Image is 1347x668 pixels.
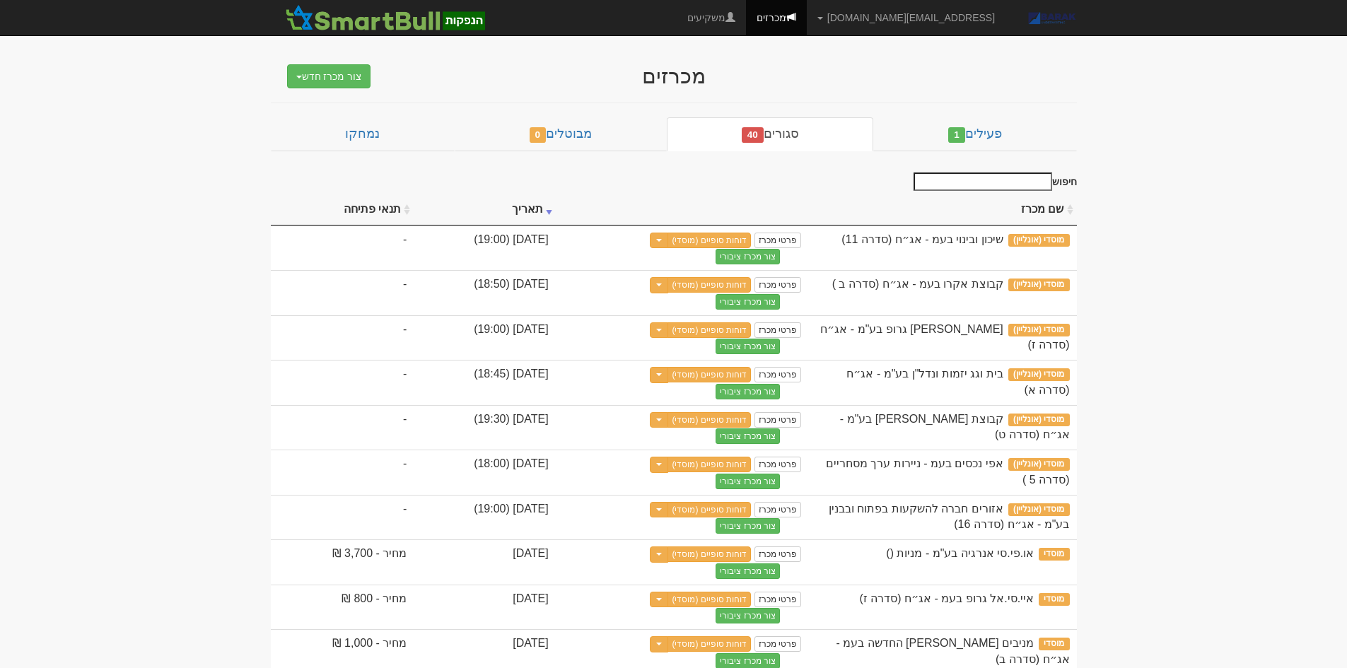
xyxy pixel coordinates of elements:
[271,315,414,361] td: -
[754,457,801,472] a: פרטי מכרז
[271,585,414,630] td: מחיר - 800 ₪
[414,539,555,585] td: [DATE]
[1039,548,1069,561] span: מוסדי
[271,194,414,225] th: תנאי פתיחה : activate to sort column ascending
[667,592,751,607] a: דוחות סופיים (מוסדי)
[667,412,751,428] a: דוחות סופיים (מוסדי)
[414,495,555,540] td: [DATE] (19:00)
[836,637,1069,665] span: מניבים קרן הריט החדשה בעמ - אג״ח (סדרה ב)
[455,117,667,151] a: מבוטלים
[667,546,751,562] a: דוחות סופיים (מוסדי)
[826,457,1070,486] span: אפי נכסים בעמ - ניירות ערך מסחריים (סדרה 5 )
[829,503,1069,531] span: אזורים חברה להשקעות בפתוח ובבנין בע"מ - אג״ח (סדרה 16)
[398,64,950,88] div: מכרזים
[414,405,555,450] td: [DATE] (19:30)
[716,608,780,623] button: צור מכרז ציבורי
[716,518,780,534] button: צור מכרז ציבורי
[281,4,489,32] img: SmartBull Logo
[414,450,555,495] td: [DATE] (18:00)
[909,172,1077,191] label: חיפוש
[271,117,455,151] a: נמחקו
[1039,593,1069,606] span: מוסדי
[716,474,780,489] button: צור מכרז ציבורי
[1008,234,1070,247] span: מוסדי (אונליין)
[754,546,801,562] a: פרטי מכרז
[1039,638,1069,650] span: מוסדי
[1008,368,1070,381] span: מוסדי (אונליין)
[271,450,414,495] td: -
[860,592,1034,604] span: איי.סי.אל גרופ בעמ - אג״ח (סדרה ז)
[914,172,1052,191] input: חיפוש
[414,360,555,405] td: [DATE] (18:45)
[716,249,780,264] button: צור מכרז ציבורי
[667,367,751,382] a: דוחות סופיים (מוסדי)
[414,225,555,271] td: [DATE] (19:00)
[716,339,780,354] button: צור מכרז ציבורי
[808,194,1077,225] th: שם מכרז : activate to sort column ascending
[1008,279,1070,291] span: מוסדי (אונליין)
[271,270,414,315] td: -
[716,563,780,579] button: צור מכרז ציבורי
[667,636,751,652] a: דוחות סופיים (מוסדי)
[414,194,555,225] th: תאריך : activate to sort column ascending
[716,294,780,310] button: צור מכרז ציבורי
[667,117,874,151] a: סגורים
[873,117,1076,151] a: פעילים
[271,495,414,540] td: -
[414,585,555,630] td: [DATE]
[840,413,1070,441] span: קבוצת עזריאלי בע"מ - אג״ח (סדרה ט)
[667,457,751,472] a: דוחות סופיים (מוסדי)
[846,368,1069,396] span: בית וגג יזמות ונדל"ן בע"מ - אג״ח (סדרה א)
[754,367,801,382] a: פרטי מכרז
[820,323,1069,351] span: נאוי גרופ בע"מ - אג״ח (סדרה ז)
[287,64,371,88] button: צור מכרז חדש
[271,360,414,405] td: -
[271,539,414,585] td: מחיר - 3,700 ₪
[667,233,751,248] a: דוחות סופיים (מוסדי)
[530,127,547,143] span: 0
[1008,503,1070,516] span: מוסדי (אונליין)
[716,428,780,444] button: צור מכרז ציבורי
[841,233,1003,245] span: שיכון ובינוי בעמ - אג״ח (סדרה 11)
[414,270,555,315] td: [DATE] (18:50)
[754,502,801,517] a: פרטי מכרז
[271,405,414,450] td: -
[754,233,801,248] a: פרטי מכרז
[667,277,751,293] a: דוחות סופיים (מוסדי)
[886,547,1034,559] span: או.פי.סי אנרגיה בע"מ - מניות ()
[1008,414,1070,426] span: מוסדי (אונליין)
[1008,458,1070,471] span: מוסדי (אונליין)
[271,225,414,271] td: -
[948,127,965,143] span: 1
[667,502,751,517] a: דוחות סופיים (מוסדי)
[1008,324,1070,336] span: מוסדי (אונליין)
[667,322,751,338] a: דוחות סופיים (מוסדי)
[754,636,801,652] a: פרטי מכרז
[754,592,801,607] a: פרטי מכרז
[754,412,801,428] a: פרטי מכרז
[754,277,801,293] a: פרטי מכרז
[832,278,1003,290] span: קבוצת אקרו בעמ - אג״ח (סדרה ב )
[754,322,801,338] a: פרטי מכרז
[742,127,764,143] span: 40
[414,315,555,361] td: [DATE] (19:00)
[716,384,780,399] button: צור מכרז ציבורי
